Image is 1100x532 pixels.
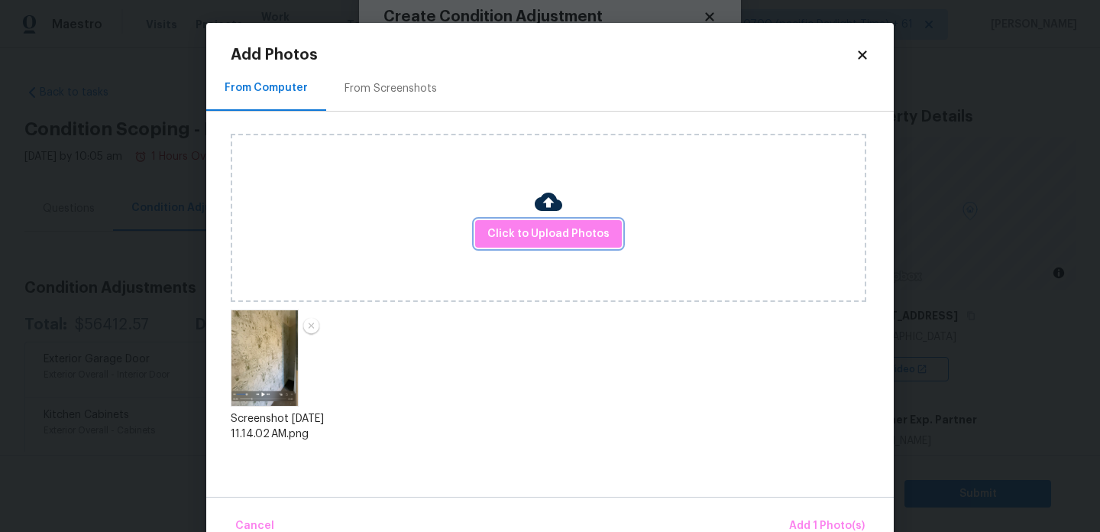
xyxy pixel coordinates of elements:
[535,188,562,216] img: Cloud Upload Icon
[225,80,308,96] div: From Computer
[475,220,622,248] button: Click to Upload Photos
[487,225,610,244] span: Click to Upload Photos
[231,411,328,442] div: Screenshot [DATE] 11.14.02 AM.png
[231,47,856,63] h2: Add Photos
[345,81,437,96] div: From Screenshots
